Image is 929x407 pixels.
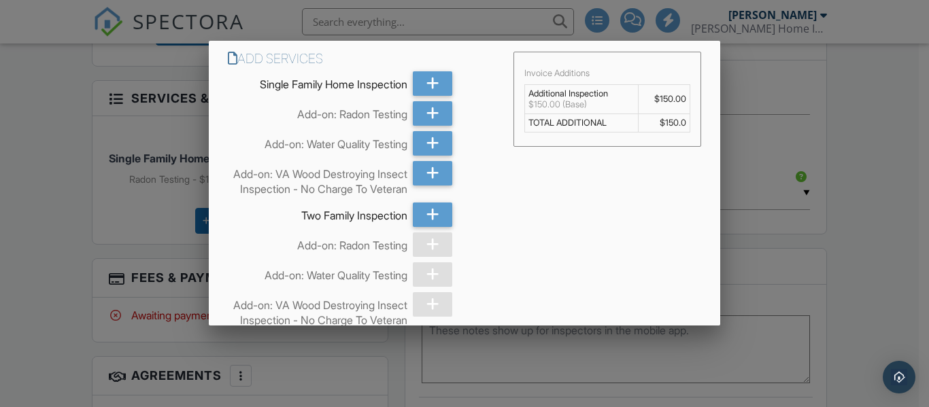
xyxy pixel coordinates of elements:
[228,52,497,66] h6: Add Services
[228,202,407,223] div: Two Family Inspection
[528,99,635,110] div: $150.00 (Base)
[228,232,407,253] div: Add-on: Radon Testing
[228,262,407,283] div: Add-on: Water Quality Testing
[638,84,690,113] td: $150.00
[228,101,407,122] div: Add-on: Radon Testing
[228,71,407,92] div: Single Family Home Inspection
[524,84,638,113] td: Additional Inspection
[228,131,407,152] div: Add-on: Water Quality Testing
[883,361,915,393] div: Open Intercom Messenger
[524,68,690,79] div: Invoice Additions
[524,113,638,132] td: TOTAL ADDITIONAL
[228,161,407,197] div: Add-on: VA Wood Destroying Insect Inspection - No Charge To Veteran
[638,113,690,132] td: $150.0
[228,292,407,328] div: Add-on: VA Wood Destroying Insect Inspection - No Charge To Veteran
